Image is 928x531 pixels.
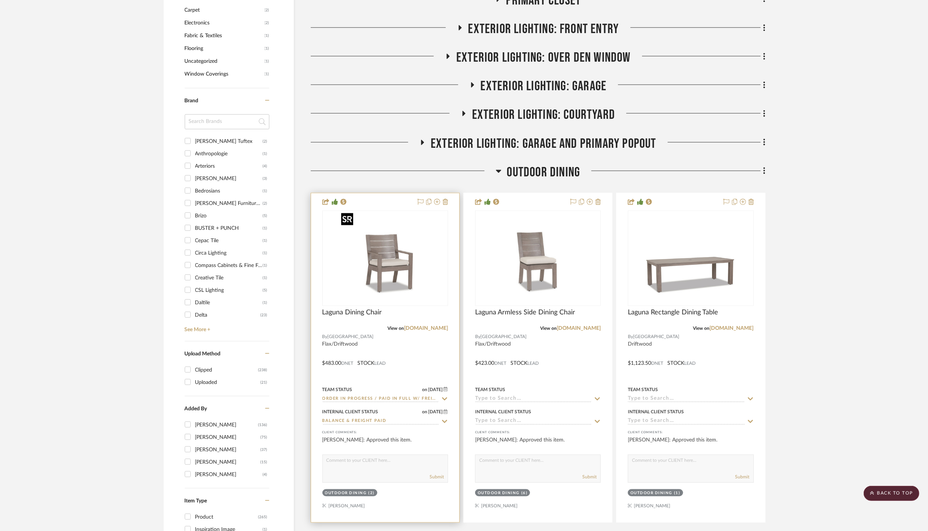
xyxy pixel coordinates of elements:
[369,490,375,496] div: (2)
[265,68,269,80] span: (1)
[628,386,658,393] div: Team Status
[263,247,267,259] div: (1)
[195,235,263,247] div: Cepac Tile
[263,235,267,247] div: (1)
[195,210,263,222] div: Brizo
[258,419,267,431] div: (136)
[322,436,448,451] div: [PERSON_NAME]: Approved this item.
[475,408,531,415] div: Internal Client Status
[185,351,221,357] span: Upload Method
[582,473,597,480] button: Submit
[263,259,267,272] div: (1)
[183,321,269,333] a: See More +
[195,456,261,468] div: [PERSON_NAME]
[710,326,754,331] a: [DOMAIN_NAME]
[431,136,656,152] span: EXTERIOR LIGHTING: GARAGE AND PRIMARY POPOUT
[628,418,744,425] input: Type to Search…
[475,436,601,451] div: [PERSON_NAME]: Approved this item.
[628,408,684,415] div: Internal Client Status
[325,490,367,496] div: Outdoor Dining
[263,469,267,481] div: (4)
[195,272,263,284] div: Creative Tile
[338,211,432,305] img: Laguna Dining Chair
[185,4,263,17] span: Carpet
[427,409,443,414] span: [DATE]
[195,376,261,388] div: Uploaded
[185,406,207,411] span: Added By
[195,284,263,296] div: CSL Lighting
[195,297,263,309] div: Daltile
[261,309,267,321] div: (23)
[475,396,592,403] input: Type to Search…
[480,333,527,340] span: [GEOGRAPHIC_DATA]
[195,197,263,209] div: [PERSON_NAME] Furniture Company
[322,386,352,393] div: Team Status
[195,222,263,234] div: BUSTER + PUNCH
[195,185,263,197] div: Bedrosians
[456,50,631,66] span: EXTERIOR LIGHTING: OVER DEN WINDOW
[195,444,261,456] div: [PERSON_NAME]
[261,431,267,443] div: (75)
[263,148,267,160] div: (1)
[628,396,744,403] input: Type to Search…
[521,490,528,496] div: (6)
[491,211,585,305] img: Laguna Armless Side Dining Chair
[265,30,269,42] span: (1)
[265,4,269,16] span: (2)
[195,173,263,185] div: [PERSON_NAME]
[557,326,601,331] a: [DOMAIN_NAME]
[195,419,258,431] div: [PERSON_NAME]
[475,333,480,340] span: By
[195,148,263,160] div: Anthropologie
[263,160,267,172] div: (4)
[263,297,267,309] div: (1)
[481,78,607,94] span: EXTERIOR LIGHTING: GARAGE
[507,164,580,181] span: Outdoor Dining
[263,284,267,296] div: (5)
[185,98,199,103] span: Brand
[475,308,575,317] span: Laguna Armless Side Dining Chair
[185,68,263,80] span: Window Coverings
[628,436,753,451] div: [PERSON_NAME]: Approved this item.
[195,431,261,443] div: [PERSON_NAME]
[628,333,633,340] span: By
[404,326,448,331] a: [DOMAIN_NAME]
[322,418,439,425] input: Type to Search…
[478,490,519,496] div: Outdoor Dining
[472,107,615,123] span: EXTERIOR LIGHTING: COURTYARD
[328,333,374,340] span: [GEOGRAPHIC_DATA]
[261,444,267,456] div: (37)
[258,511,267,523] div: (265)
[195,247,263,259] div: Circa Lighting
[475,418,592,425] input: Type to Search…
[427,387,443,392] span: [DATE]
[422,410,427,414] span: on
[475,386,505,393] div: Team Status
[261,456,267,468] div: (15)
[674,490,680,496] div: (1)
[263,272,267,284] div: (1)
[322,396,439,403] input: Type to Search…
[263,210,267,222] div: (5)
[263,197,267,209] div: (2)
[323,211,448,306] div: 0
[185,114,269,129] input: Search Brands
[185,29,263,42] span: Fabric & Textiles
[185,17,263,29] span: Electronics
[185,498,207,504] span: Item Type
[195,259,263,272] div: Compass Cabinets & Fine Furniture
[735,473,750,480] button: Submit
[540,326,557,331] span: View on
[628,308,718,317] span: Laguna Rectangle Dining Table
[265,55,269,67] span: (1)
[864,486,919,501] scroll-to-top-button: BACK TO TOP
[468,21,619,37] span: Exterior Lighting: FRONT ENTRY
[195,309,261,321] div: Delta
[195,160,263,172] div: Arteriors
[263,173,267,185] div: (3)
[195,135,263,147] div: [PERSON_NAME] Tuftex
[422,387,427,392] span: on
[630,490,672,496] div: Outdoor Dining
[644,211,738,305] img: Laguna Rectangle Dining Table
[322,333,328,340] span: By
